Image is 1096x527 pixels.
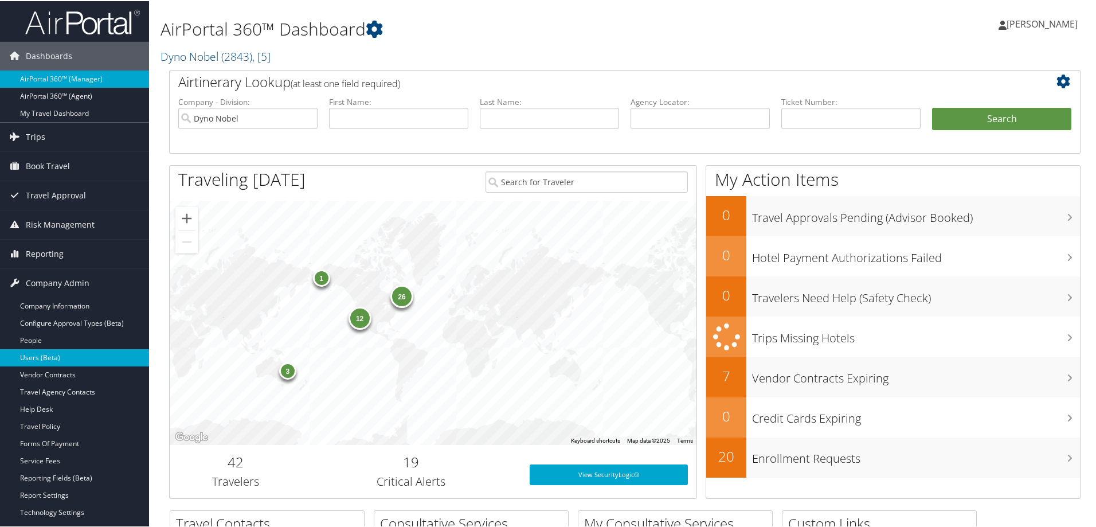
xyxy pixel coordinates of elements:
[706,166,1080,190] h1: My Action Items
[631,95,770,107] label: Agency Locator:
[178,95,318,107] label: Company - Division:
[932,107,1071,130] button: Search
[706,235,1080,275] a: 0Hotel Payment Authorizations Failed
[390,284,413,307] div: 26
[706,195,1080,235] a: 0Travel Approvals Pending (Advisor Booked)
[178,71,996,91] h2: Airtinerary Lookup
[175,229,198,252] button: Zoom out
[571,436,620,444] button: Keyboard shortcuts
[310,451,512,471] h2: 19
[999,6,1089,40] a: [PERSON_NAME]
[706,405,746,425] h2: 0
[530,463,688,484] a: View SecurityLogic®
[752,404,1080,425] h3: Credit Cards Expiring
[752,243,1080,265] h3: Hotel Payment Authorizations Failed
[25,7,140,34] img: airportal-logo.png
[26,122,45,150] span: Trips
[161,16,780,40] h1: AirPortal 360™ Dashboard
[252,48,271,63] span: , [ 5 ]
[781,95,921,107] label: Ticket Number:
[173,429,210,444] img: Google
[706,446,746,465] h2: 20
[706,436,1080,477] a: 20Enrollment Requests
[706,365,746,385] h2: 7
[752,323,1080,345] h3: Trips Missing Hotels
[221,48,252,63] span: ( 2843 )
[752,364,1080,385] h3: Vendor Contracts Expiring
[26,209,95,238] span: Risk Management
[480,95,619,107] label: Last Name:
[178,451,293,471] h2: 42
[26,151,70,179] span: Book Travel
[279,361,296,378] div: 3
[178,166,306,190] h1: Traveling [DATE]
[329,95,468,107] label: First Name:
[178,473,293,489] h3: Travelers
[752,444,1080,466] h3: Enrollment Requests
[706,284,746,304] h2: 0
[1007,17,1078,29] span: [PERSON_NAME]
[291,76,400,89] span: (at least one field required)
[677,436,693,443] a: Terms (opens in new tab)
[752,203,1080,225] h3: Travel Approvals Pending (Advisor Booked)
[706,396,1080,436] a: 0Credit Cards Expiring
[706,315,1080,356] a: Trips Missing Hotels
[26,180,86,209] span: Travel Approval
[752,283,1080,305] h3: Travelers Need Help (Safety Check)
[486,170,688,192] input: Search for Traveler
[26,239,64,267] span: Reporting
[706,204,746,224] h2: 0
[26,41,72,69] span: Dashboards
[706,356,1080,396] a: 7Vendor Contracts Expiring
[706,275,1080,315] a: 0Travelers Need Help (Safety Check)
[706,244,746,264] h2: 0
[161,48,271,63] a: Dyno Nobel
[175,206,198,229] button: Zoom in
[173,429,210,444] a: Open this area in Google Maps (opens a new window)
[348,305,371,328] div: 12
[310,473,512,489] h3: Critical Alerts
[312,268,330,286] div: 1
[26,268,89,296] span: Company Admin
[627,436,670,443] span: Map data ©2025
